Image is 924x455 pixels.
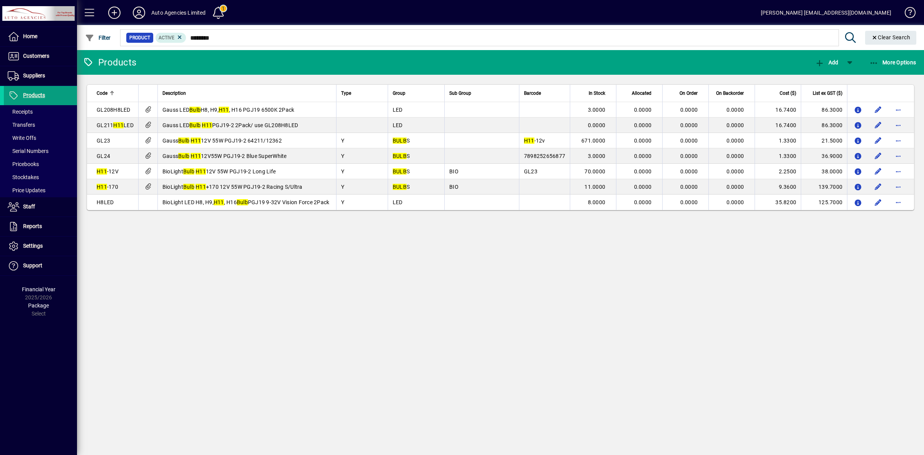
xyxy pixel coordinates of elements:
span: Gauss 12V55W PGJ19-2 Blue SuperWhite [162,153,287,159]
span: Gauss LED PGJ19-2 2Pack/ use GL208H8LED [162,122,298,128]
button: Edit [872,165,884,178]
span: In Stock [589,89,605,97]
em: BULB [393,138,407,144]
span: 0.0000 [680,184,698,190]
span: More Options [869,59,916,65]
td: 36.9000 [801,148,847,164]
span: Active [159,35,174,40]
button: More options [892,104,904,116]
span: Financial Year [22,286,55,292]
button: More options [892,150,904,162]
td: 1.3300 [755,133,801,148]
span: 7898252656877 [524,153,565,159]
span: Y [341,199,344,205]
span: LED [393,199,403,205]
button: Edit [872,119,884,131]
em: H11 [191,138,201,144]
td: 2.2500 [755,164,801,179]
a: Serial Numbers [4,144,77,158]
button: Filter [83,31,113,45]
div: Group [393,89,440,97]
span: S [393,184,410,190]
em: Bulb [183,168,194,175]
button: Edit [872,104,884,116]
span: S [393,138,410,144]
span: On Backorder [716,89,744,97]
em: H11 [524,138,534,144]
em: H11 [191,153,201,159]
em: H11 [113,122,124,128]
a: Home [4,27,77,46]
span: Gauss 12V 55W PGJ19-2 64211/12362 [162,138,282,144]
em: BULB [393,168,407,175]
em: H11 [196,168,206,175]
span: 0.0000 [634,107,652,113]
td: 86.3000 [801,102,847,118]
span: Support [23,262,42,269]
span: 0.0000 [726,107,744,113]
span: Package [28,302,49,309]
td: 125.7000 [801,195,847,210]
span: S [393,153,410,159]
div: Products [83,56,136,69]
span: Y [341,138,344,144]
em: Bulb [183,184,194,190]
span: List ex GST ($) [813,89,842,97]
span: 0.0000 [588,122,606,128]
div: [PERSON_NAME] [EMAIL_ADDRESS][DOMAIN_NAME] [761,7,891,19]
em: Bulb [178,138,189,144]
button: Add [813,55,840,69]
em: BULB [393,184,407,190]
td: 1.3300 [755,148,801,164]
a: Transfers [4,118,77,131]
button: More options [892,196,904,208]
span: Clear Search [871,34,911,40]
a: Settings [4,237,77,256]
span: Suppliers [23,72,45,79]
span: 0.0000 [680,122,698,128]
em: Bulb [189,107,201,113]
a: Price Updates [4,184,77,197]
td: 86.3000 [801,118,847,133]
span: Transfers [8,122,35,128]
em: H11 [97,184,107,190]
td: 35.8200 [755,195,801,210]
span: 0.0000 [726,184,744,190]
span: 0.0000 [634,199,652,205]
span: GL24 [97,153,110,159]
div: On Order [667,89,705,97]
button: More Options [867,55,918,69]
span: 0.0000 [680,199,698,205]
span: 0.0000 [680,153,698,159]
a: Knowledge Base [899,2,914,27]
span: Home [23,33,37,39]
div: In Stock [575,89,612,97]
span: Description [162,89,186,97]
a: Staff [4,197,77,217]
em: H11 [202,122,212,128]
span: Y [341,184,344,190]
div: Description [162,89,332,97]
div: Auto Agencies Limited [151,7,206,19]
a: Reports [4,217,77,236]
span: Cost ($) [780,89,796,97]
div: Barcode [524,89,565,97]
button: Add [102,6,127,20]
span: LED [393,107,403,113]
span: GL23 [97,138,110,144]
span: Add [815,59,838,65]
a: Pricebooks [4,158,77,171]
td: 16.7400 [755,102,801,118]
span: -12V [97,168,119,175]
span: Y [341,153,344,159]
div: Sub Group [449,89,514,97]
div: Type [341,89,383,97]
span: 0.0000 [680,107,698,113]
td: 16.7400 [755,118,801,133]
span: BioLight +170 12V 55W PGJ19-2 Racing S/Ultra [162,184,303,190]
span: Staff [23,203,35,210]
span: 70.0000 [584,168,605,175]
span: Y [341,168,344,175]
span: Sub Group [449,89,471,97]
td: 9.3600 [755,179,801,195]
